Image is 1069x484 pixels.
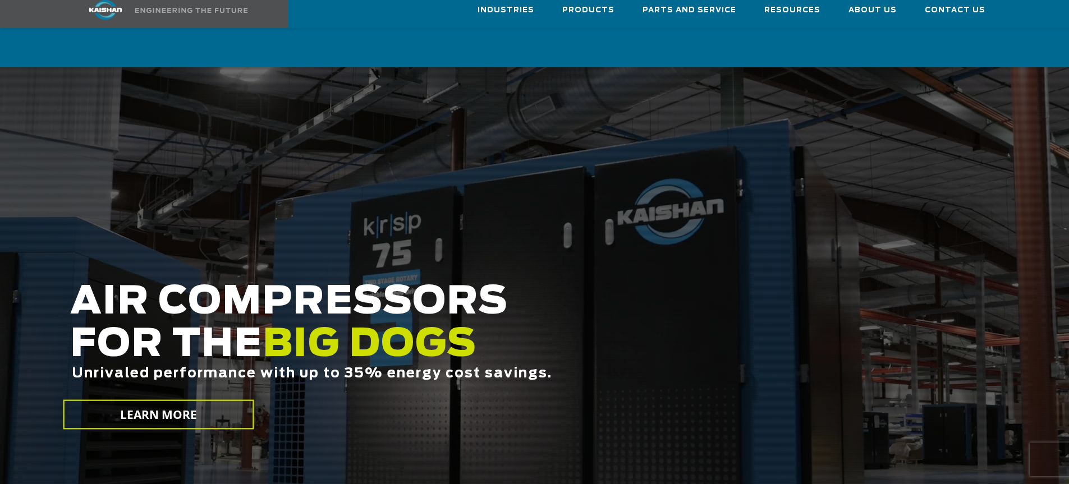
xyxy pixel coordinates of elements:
[263,326,477,364] span: BIG DOGS
[120,407,197,423] span: LEARN MORE
[72,367,552,380] span: Unrivaled performance with up to 35% energy cost savings.
[70,281,842,416] h2: AIR COMPRESSORS FOR THE
[63,400,254,430] a: LEARN MORE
